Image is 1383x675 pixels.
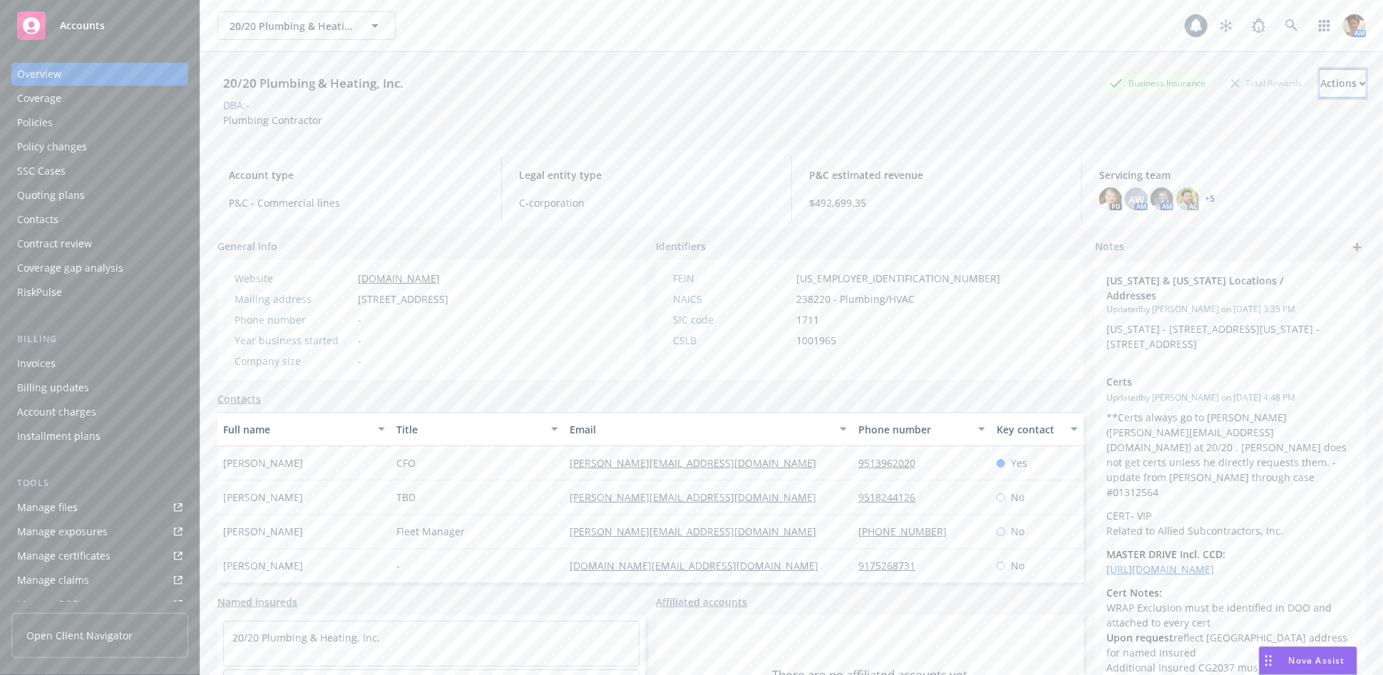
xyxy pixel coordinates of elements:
div: Coverage gap analysis [17,257,123,279]
a: Contacts [217,391,261,406]
span: [PERSON_NAME] [223,455,303,470]
div: Coverage [17,87,61,110]
div: Manage files [17,496,78,519]
a: Report a Bug [1245,11,1273,40]
span: No [1011,490,1024,505]
span: - [396,558,400,573]
strong: Upon request [1106,631,1173,644]
div: Quoting plans [17,184,85,207]
span: Open Client Navigator [26,628,133,643]
div: Phone number [858,422,970,437]
a: [PHONE_NUMBER] [858,525,958,538]
span: Identifiers [657,239,706,254]
div: Email [570,422,831,437]
a: +5 [1205,195,1215,203]
a: Account charges [11,401,188,423]
a: Manage files [11,496,188,519]
img: photo [1151,187,1173,210]
span: - [358,312,361,327]
a: Billing updates [11,376,188,399]
span: Nova Assist [1289,654,1345,666]
div: Account charges [17,401,96,423]
button: Key contact [991,412,1084,446]
img: photo [1343,14,1366,37]
span: $492,699.35 [809,195,1064,210]
div: Billing updates [17,376,89,399]
span: [US_EMPLOYER_IDENTIFICATION_NUMBER] [797,271,1001,286]
span: [PERSON_NAME] [223,490,303,505]
a: 20/20 Plumbing & Heating, Inc. [232,631,380,644]
div: Manage BORs [17,593,84,616]
span: P&C estimated revenue [809,168,1064,182]
strong: MASTER DRIVE Incl. CCD: [1106,547,1225,561]
span: Updated by [PERSON_NAME] on [DATE] 4:48 PM [1106,391,1354,404]
div: SIC code [674,312,791,327]
span: Notes [1095,239,1124,256]
a: Contacts [11,208,188,231]
a: [PERSON_NAME][EMAIL_ADDRESS][DOMAIN_NAME] [570,525,828,538]
div: RiskPulse [17,281,62,304]
div: Phone number [235,312,352,327]
a: Invoices [11,352,188,375]
div: Year business started [235,333,352,348]
span: Servicing team [1099,168,1354,182]
div: Business Insurance [1103,74,1213,92]
a: Policy changes [11,135,188,158]
div: Full name [223,422,369,437]
span: - [358,354,361,369]
p: **Certs always go to [PERSON_NAME] ([PERSON_NAME][EMAIL_ADDRESS][DOMAIN_NAME]) at 20/20 . [PERSON... [1106,410,1354,500]
a: Coverage gap analysis [11,257,188,279]
div: Company size [235,354,352,369]
span: CFO [396,455,416,470]
a: Accounts [11,6,188,46]
a: Named insureds [217,594,297,609]
div: Billing [11,332,188,346]
div: [US_STATE] & [US_STATE] Locations / AddressesUpdatedby [PERSON_NAME] on [DATE] 3:35 PM[US_STATE] ... [1095,262,1366,363]
button: Email [564,412,853,446]
a: Overview [11,63,188,86]
a: Policies [11,111,188,134]
div: Contract review [17,232,92,255]
div: Policy changes [17,135,87,158]
p: CERT- VIP Related to Allied Subcontractors, Inc. [1106,508,1354,538]
span: 1711 [797,312,820,327]
button: Full name [217,412,391,446]
a: [DOMAIN_NAME][EMAIL_ADDRESS][DOMAIN_NAME] [570,559,830,572]
a: [PERSON_NAME][EMAIL_ADDRESS][DOMAIN_NAME] [570,490,828,504]
a: 9518244126 [858,490,927,504]
div: DBA: - [223,98,250,113]
a: Contract review [11,232,188,255]
a: add [1349,239,1366,256]
a: Stop snowing [1212,11,1240,40]
a: Switch app [1310,11,1339,40]
a: Search [1277,11,1306,40]
a: Manage claims [11,569,188,592]
div: Policies [17,111,53,134]
span: TBD [396,490,416,505]
span: Updated by [PERSON_NAME] on [DATE] 3:35 PM [1106,303,1354,316]
button: Actions [1320,69,1366,98]
a: 9175268731 [858,559,927,572]
button: Nova Assist [1259,646,1357,675]
a: Coverage [11,87,188,110]
span: [US_STATE] & [US_STATE] Locations / Addresses [1106,273,1317,303]
span: No [1011,558,1024,573]
a: [DOMAIN_NAME] [358,272,440,285]
div: Drag to move [1260,647,1277,674]
span: Fleet Manager [396,524,465,539]
div: Manage exposures [17,520,108,543]
div: Overview [17,63,61,86]
a: Quoting plans [11,184,188,207]
span: 1001965 [797,333,837,348]
span: [PERSON_NAME] [223,524,303,539]
a: Manage BORs [11,593,188,616]
span: - [358,333,361,348]
a: Manage exposures [11,520,188,543]
span: [PERSON_NAME] [223,558,303,573]
div: CSLB [674,333,791,348]
img: photo [1176,187,1199,210]
div: Manage claims [17,569,89,592]
div: Total Rewards [1224,74,1309,92]
a: [PERSON_NAME][EMAIL_ADDRESS][DOMAIN_NAME] [570,456,828,470]
p: [US_STATE] - [STREET_ADDRESS][US_STATE] - [STREET_ADDRESS] [1106,321,1354,351]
